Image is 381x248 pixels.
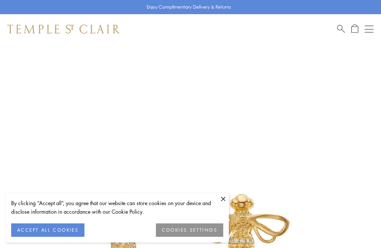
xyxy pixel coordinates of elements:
a: Search [337,24,345,34]
iframe: Gorgias live chat messenger [344,213,374,241]
button: Open navigation [365,25,374,34]
p: Enjoy Complimentary Delivery & Returns [147,3,231,11]
a: Open Shopping Bag [351,24,358,34]
button: ACCEPT ALL COOKIES [11,223,84,237]
img: Temple St. Clair [7,25,120,34]
div: By clicking “Accept all”, you agree that our website can store cookies on your device and disclos... [11,199,223,216]
button: COOKIES SETTINGS [156,223,223,237]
